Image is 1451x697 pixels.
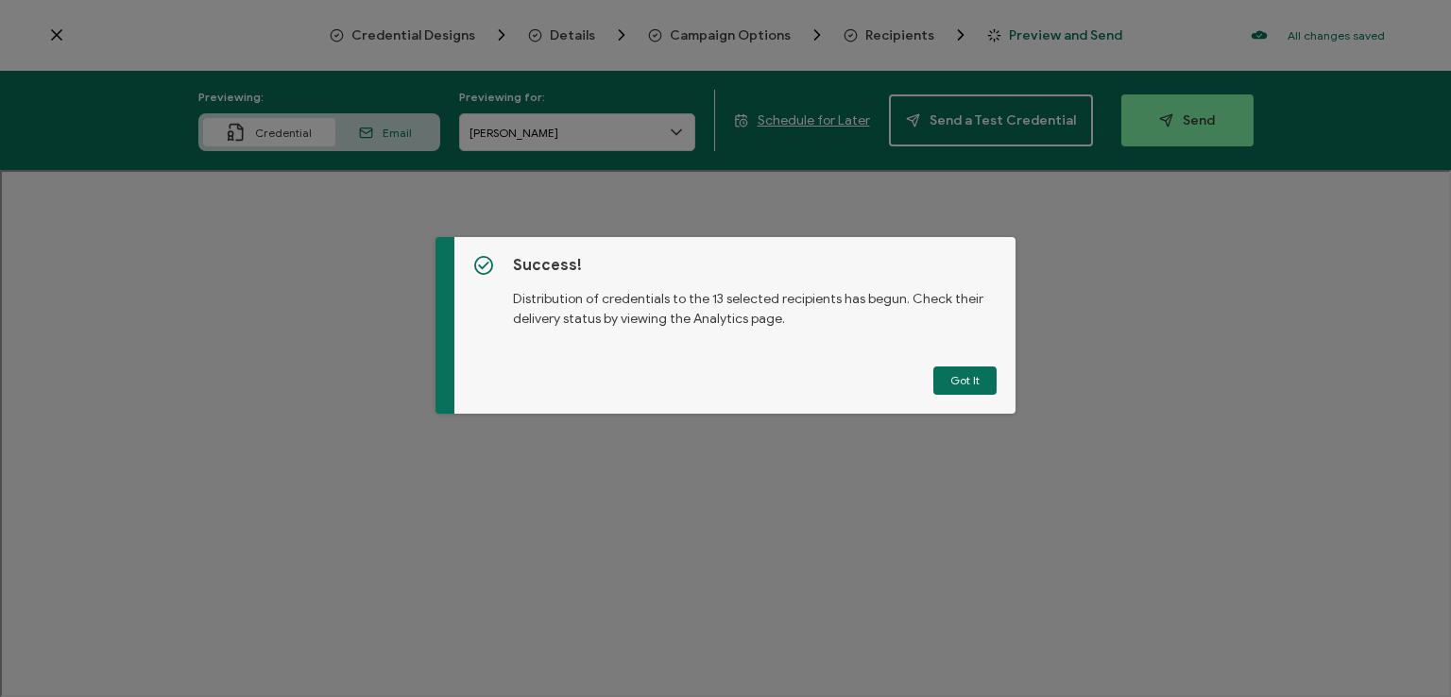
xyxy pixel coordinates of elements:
h5: Success! [513,256,997,275]
p: Distribution of credentials to the 13 selected recipients has begun. Check their delivery status ... [513,275,997,329]
iframe: Chat Widget [1357,606,1451,697]
button: Got It [933,366,997,395]
div: dialog [435,237,1016,414]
